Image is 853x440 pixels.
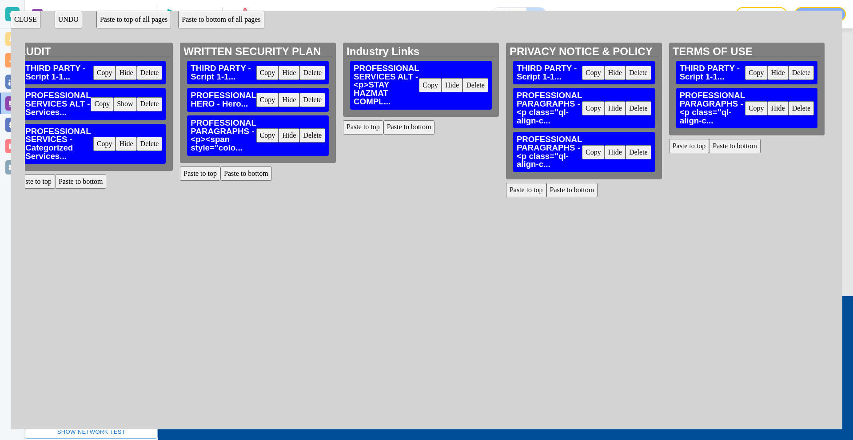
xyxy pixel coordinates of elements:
button: Hide [279,128,299,143]
button: Hide [605,66,626,80]
h2: PRIVACY NOTICE & POLICY [510,46,658,57]
h3: Need help? [701,10,729,18]
button: Hide [605,101,626,115]
h2: AUDIT [18,46,169,57]
button: Hide [279,66,299,80]
button: Publish [794,7,846,21]
button: Hide [116,137,136,151]
button: Save Draft [736,7,787,21]
button: Copy [582,66,605,80]
button: Copy [91,97,113,111]
button: Paste to top of all pages [96,11,171,28]
button: Show [113,97,136,111]
h3: PROFESSIONAL PARAGRAPHS - <p class="ql-align-c... [517,135,582,169]
button: Paste to top [669,139,710,153]
button: Delete [626,66,651,80]
button: Copy [582,145,605,159]
button: Paste to bottom of all pages [178,11,264,28]
h3: THIRD PARTY - Script 1-1... [191,64,256,81]
img: Bizwise Logo [165,9,219,20]
h3: PROFESSIONAL PARAGRAPHS - <p class="ql-align-c... [517,91,582,125]
button: Copy [745,66,768,80]
button: Hide [605,145,626,159]
h2: Website Editor [46,9,96,20]
h3: THIRD PARTY - Script 1-1... [680,64,745,81]
button: Delete [299,128,325,143]
button: Paste to bottom [709,139,761,153]
button: Delete [299,66,325,80]
button: Paste to bottom [55,174,107,189]
button: Delete [137,97,163,111]
button: Copy [745,101,768,115]
button: Copy [256,93,279,107]
h3: PROFESSIONAL SERVICES ALT - <p>STAY HAZMAT COMPL... [354,64,419,106]
button: Paste to top [506,183,546,197]
p: Publish [811,10,829,18]
button: Paste to bottom [220,166,272,181]
button: Copy [256,66,279,80]
img: editor icon [32,9,43,20]
button: Copy [93,137,116,151]
h2: TERMS OF USE [673,46,821,57]
h3: THIRD PARTY - Script 1-1... [517,64,582,81]
button: Delete [789,101,814,115]
button: Delete [789,66,814,80]
button: Hide [442,78,462,92]
h3: PROFESSIONAL SERVICES ALT - Services... [25,91,91,116]
button: UNDO [55,11,82,28]
button: Delete [137,66,163,80]
button: Delete [462,78,488,92]
button: Copy [256,128,279,143]
h3: PROFESSIONAL PARAGRAPHS - <p><span style="colo... [191,119,256,152]
button: Paste to top [15,174,55,189]
button: Hide [116,66,136,80]
button: Paste to bottom [546,183,598,197]
button: Hide [768,66,789,80]
button: Paste to top [343,120,383,135]
button: Hide [279,93,299,107]
button: Paste to bottom [383,120,435,135]
button: Copy [93,66,116,80]
p: Save Draft [747,10,776,18]
h3: THIRD PARTY - Script 1-1... [25,64,93,81]
h3: PROFESSIONAL SERVICES - Categorized Services... [25,127,93,161]
button: CLOSE [11,11,40,28]
button: Paste to top [180,166,220,181]
button: Delete [626,145,651,159]
button: Copy [419,78,442,92]
button: Copy [582,101,605,115]
h2: WRITTEN SECURITY PLAN [183,46,332,57]
button: Delete [137,137,163,151]
h3: PROFESSIONAL HERO - Hero... [191,91,256,108]
button: Delete [299,93,325,107]
button: Delete [626,101,651,115]
h3: PROFESSIONAL PARAGRAPHS - <p class="ql-align-c... [680,91,745,125]
h2: Industry Links [347,46,495,57]
button: Show network test [25,425,158,439]
button: Hide [768,101,789,115]
img: Your Logo [227,7,248,21]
